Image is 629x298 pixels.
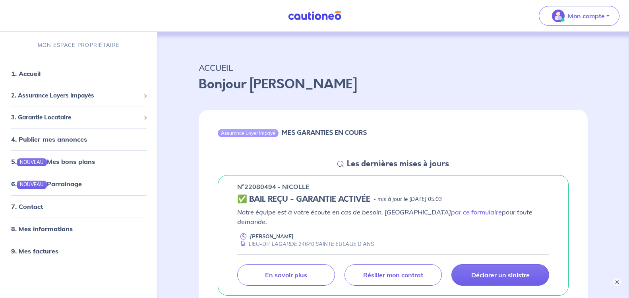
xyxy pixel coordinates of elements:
div: 8. Mes informations [3,221,154,237]
p: n°22080494 - NICOLLE [237,182,310,191]
a: 1. Accueil [11,70,41,78]
p: MON ESPACE PROPRIÉTAIRE [38,41,120,49]
a: Déclarer un sinistre [451,264,549,286]
p: Bonjour [PERSON_NAME] [199,75,588,94]
img: Cautioneo [285,11,344,21]
div: 6.NOUVEAUParrainage [3,176,154,192]
p: Mon compte [568,11,605,21]
span: 3. Garantie Locataire [11,113,140,122]
div: 1. Accueil [3,66,154,82]
a: par ce formulaire [451,208,502,216]
a: 7. Contact [11,203,43,210]
p: ACCUEIL [199,60,588,75]
div: 2. Assurance Loyers Impayés [3,88,154,103]
div: 5.NOUVEAUMes bons plans [3,154,154,169]
span: 2. Assurance Loyers Impayés [11,91,140,100]
button: × [613,278,621,286]
div: 4. Publier mes annonces [3,131,154,147]
a: 4. Publier mes annonces [11,135,87,143]
img: illu_account_valid_menu.svg [552,10,565,22]
div: Assurance Loyer Impayé [218,129,279,137]
a: 9. Mes factures [11,247,58,255]
div: 7. Contact [3,199,154,214]
div: 3. Garantie Locataire [3,110,154,125]
p: [PERSON_NAME] [250,233,294,240]
p: - mis à jour le [DATE] 05:03 [374,195,442,203]
a: 8. Mes informations [11,225,73,233]
div: state: CONTRACT-VALIDATED, Context: ,MAYBE-CERTIFICATE,,LESSOR-DOCUMENTS,IS-ODEALIM [237,195,549,204]
div: LIEU-DIT LAGARDE 24640 SAINTE EULALIE D ANS [237,240,374,248]
a: 5.NOUVEAUMes bons plans [11,158,95,166]
h5: ✅ BAIL REÇU - GARANTIE ACTIVÉE [237,195,370,204]
p: Notre équipe est à votre écoute en cas de besoin. [GEOGRAPHIC_DATA] pour toute demande. [237,207,549,226]
div: 9. Mes factures [3,243,154,259]
a: Résilier mon contrat [344,264,442,286]
h6: MES GARANTIES EN COURS [282,129,367,136]
a: 6.NOUVEAUParrainage [11,180,82,188]
a: En savoir plus [237,264,335,286]
h5: Les dernières mises à jours [347,159,449,169]
button: illu_account_valid_menu.svgMon compte [539,6,619,26]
